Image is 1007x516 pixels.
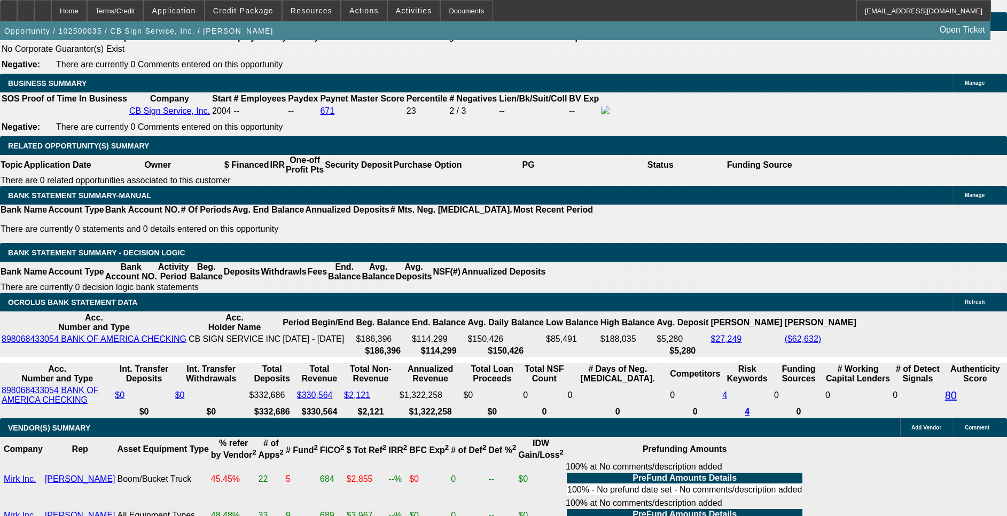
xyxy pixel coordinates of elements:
[305,205,389,215] th: Annualized Deposits
[785,334,822,343] a: ($62,632)
[48,205,105,215] th: Account Type
[965,425,989,431] span: Comment
[1,224,593,234] p: There are currently 0 statements and 0 details entered on this opportunity
[2,334,186,343] a: 898068433054 BANK OF AMERICA CHECKING
[388,1,440,21] button: Activities
[8,142,149,150] span: RELATED OPPORTUNITY(S) SUMMARY
[911,425,941,431] span: Add Vendor
[488,462,517,497] td: --
[1,312,187,333] th: Acc. Number and Type
[407,106,447,116] div: 23
[461,262,546,282] th: Annualized Deposits
[189,262,223,282] th: Beg. Balance
[669,406,721,417] th: 0
[114,364,173,384] th: Int. Transfer Deposits
[152,6,196,15] span: Application
[463,385,521,405] td: $0
[513,205,594,215] th: Most Recent Period
[467,312,544,333] th: Avg. Daily Balance
[114,406,173,417] th: $0
[567,364,668,384] th: # Days of Neg. [MEDICAL_DATA].
[462,155,594,175] th: PG
[282,312,354,333] th: Period Begin/End
[340,443,344,451] sup: 2
[4,27,274,35] span: Opportunity / 102500035 / CB Sign Service, Inc. / [PERSON_NAME]
[567,484,802,495] td: 100% - No prefund date set - No comments/description added
[223,262,261,282] th: Deposits
[522,406,566,417] th: 0
[355,312,410,333] th: Beg. Balance
[499,94,567,103] b: Lien/Bk/Suit/Coll
[314,443,317,451] sup: 2
[175,390,185,400] a: $0
[449,106,497,116] div: 2 / 3
[774,364,824,384] th: Funding Sources
[150,94,189,103] b: Company
[287,105,318,117] td: --
[710,312,783,333] th: [PERSON_NAME]
[118,444,209,454] b: Asset Equipment Type
[8,79,87,88] span: BUSINESS SUMMARY
[288,94,318,103] b: Paydex
[945,389,957,401] a: 80
[8,424,90,432] span: VENDOR(S) SUMMARY
[451,445,486,455] b: # of Def
[545,334,599,345] td: $85,491
[1,364,113,384] th: Acc. Number and Type
[320,94,404,103] b: Paynet Master Score
[560,448,564,456] sup: 2
[296,406,342,417] th: $330,564
[234,94,286,103] b: # Employees
[600,312,655,333] th: High Balance
[2,386,98,404] a: 898068433054 BANK OF AMERICA CHECKING
[285,462,318,497] td: 5
[400,390,462,400] div: $1,322,258
[48,262,105,282] th: Account Type
[1,93,20,104] th: SOS
[188,334,281,345] td: CB SIGN SERVICE INC
[344,390,370,400] a: $2,121
[355,334,410,345] td: $186,396
[965,299,985,305] span: Refresh
[467,346,544,356] th: $150,426
[280,448,284,456] sup: 2
[600,334,655,345] td: $188,035
[297,390,333,400] a: $330,564
[320,106,334,115] a: 671
[407,94,447,103] b: Percentile
[522,385,566,405] td: 0
[361,262,395,282] th: Avg. Balance
[388,462,408,497] td: --%
[633,473,737,482] b: PreFund Amounts Details
[595,155,727,175] th: Status
[341,1,387,21] button: Actions
[568,105,599,117] td: --
[249,385,295,405] td: $332,686
[296,364,342,384] th: Total Revenue
[4,474,36,483] a: Mirk Inc.
[346,462,387,497] td: $2,855
[129,106,210,115] a: CB Sign Service, Inc.
[56,60,283,69] span: There are currently 0 Comments entered on this opportunity
[211,439,256,459] b: % refer by Vendor
[445,443,449,451] sup: 2
[399,364,462,384] th: Annualized Revenue
[355,346,410,356] th: $186,396
[727,155,793,175] th: Funding Source
[522,364,566,384] th: Sum of the Total NSF Count and Total Overdraft Fee Count from Ocrolus
[105,262,158,282] th: Bank Account NO.
[825,364,891,384] th: # Working Capital Lenders
[259,439,284,459] b: # of Apps
[388,445,407,455] b: IRR
[158,262,190,282] th: Activity Period
[463,406,521,417] th: $0
[232,205,305,215] th: Avg. End Balance
[450,462,487,497] td: 0
[269,155,285,175] th: IRR
[567,385,668,405] td: 0
[286,445,318,455] b: # Fund
[944,364,1006,384] th: Authenticity Score
[482,443,486,451] sup: 2
[395,262,433,282] th: Avg. Deposits
[518,439,564,459] b: IDW Gain/Loss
